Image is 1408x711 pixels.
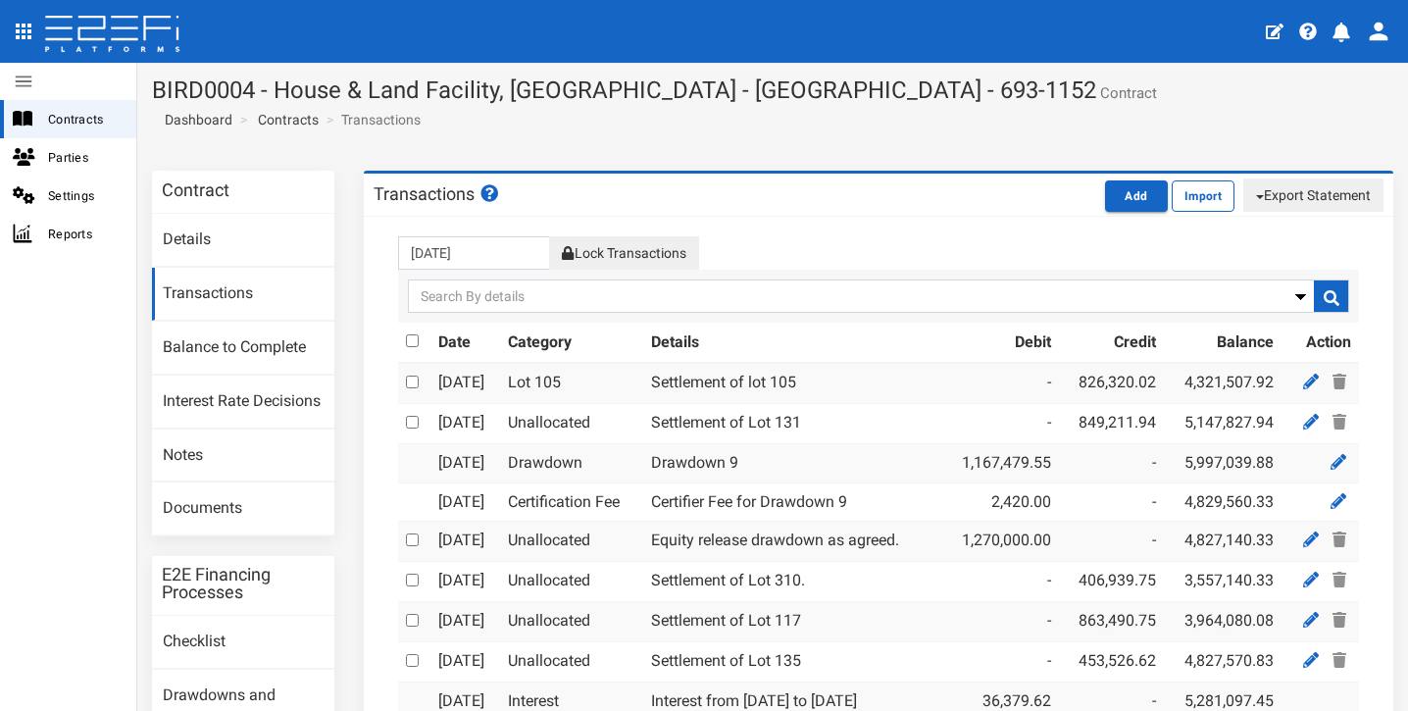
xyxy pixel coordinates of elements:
a: Interest from [DATE] to [DATE] [651,691,857,710]
a: Checklist [152,616,334,669]
td: Unallocated [500,602,643,642]
h3: Transactions [374,184,501,203]
a: Balance to Complete [152,322,334,375]
td: Unallocated [500,522,643,562]
a: Transactions [152,268,334,321]
td: - [1059,443,1164,482]
td: - [940,602,1059,642]
a: Settlement of Lot 135 [651,651,801,670]
a: [DATE] [438,373,484,391]
td: 3,964,080.08 [1164,602,1282,642]
button: Export Statement [1243,178,1383,212]
td: 826,320.02 [1059,363,1164,403]
td: Unallocated [500,641,643,682]
td: Certification Fee [500,482,643,522]
td: - [940,363,1059,403]
h3: E2E Financing Processes [162,566,325,601]
span: Settings [48,184,121,207]
td: 5,147,827.94 [1164,403,1282,443]
input: Search By details [408,279,1349,313]
td: 4,321,507.92 [1164,363,1282,403]
td: 849,211.94 [1059,403,1164,443]
small: Contract [1096,86,1157,101]
td: - [940,403,1059,443]
td: - [1059,482,1164,522]
a: Interest Rate Decisions [152,376,334,429]
td: 1,270,000.00 [940,522,1059,562]
a: [DATE] [438,611,484,630]
td: 4,829,560.33 [1164,482,1282,522]
a: Dashboard [157,110,232,129]
a: Notes [152,430,334,482]
a: [DATE] [438,453,484,472]
a: Settlement of Lot 117 [651,611,801,630]
td: 5,997,039.88 [1164,443,1282,482]
th: Balance [1164,323,1282,363]
td: - [940,641,1059,682]
td: - [940,562,1059,602]
td: 4,827,570.83 [1164,641,1282,682]
a: Settlement of Lot 310. [651,571,805,589]
td: Lot 105 [500,363,643,403]
th: Details [643,323,940,363]
a: Documents [152,482,334,535]
a: [DATE] [438,531,484,549]
a: Drawdown 9 [651,453,738,472]
span: Parties [48,146,121,169]
button: Import [1172,180,1234,212]
td: 406,939.75 [1059,562,1164,602]
a: Equity release drawdown as agreed. [651,531,899,549]
a: Settlement of Lot 131 [651,413,801,432]
td: 453,526.62 [1059,641,1164,682]
h3: Contract [162,181,229,199]
td: Unallocated [500,403,643,443]
h1: BIRD0004 - House & Land Facility, [GEOGRAPHIC_DATA] - [GEOGRAPHIC_DATA] - 693-1152 [152,77,1393,103]
a: [DATE] [438,651,484,670]
td: 863,490.75 [1059,602,1164,642]
a: [DATE] [438,691,484,710]
a: Add [1105,185,1172,204]
a: Certifier Fee for Drawdown 9 [651,492,847,511]
a: Details [152,214,334,267]
td: 4,827,140.33 [1164,522,1282,562]
td: Drawdown [500,443,643,482]
td: 3,557,140.33 [1164,562,1282,602]
span: Reports [48,223,121,245]
input: From Transactions Date [398,236,550,270]
li: Transactions [322,110,421,129]
a: [DATE] [438,571,484,589]
span: Dashboard [157,112,232,127]
a: Settlement of lot 105 [651,373,796,391]
td: - [1059,522,1164,562]
th: Credit [1059,323,1164,363]
a: Contracts [258,110,319,129]
a: [DATE] [438,413,484,432]
span: Contracts [48,108,121,130]
button: Add [1105,180,1168,212]
button: Lock Transactions [549,236,698,270]
td: 1,167,479.55 [940,443,1059,482]
td: 2,420.00 [940,482,1059,522]
th: Action [1282,323,1359,363]
th: Date [430,323,500,363]
a: [DATE] [438,492,484,511]
th: Category [500,323,643,363]
td: Unallocated [500,562,643,602]
th: Debit [940,323,1059,363]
